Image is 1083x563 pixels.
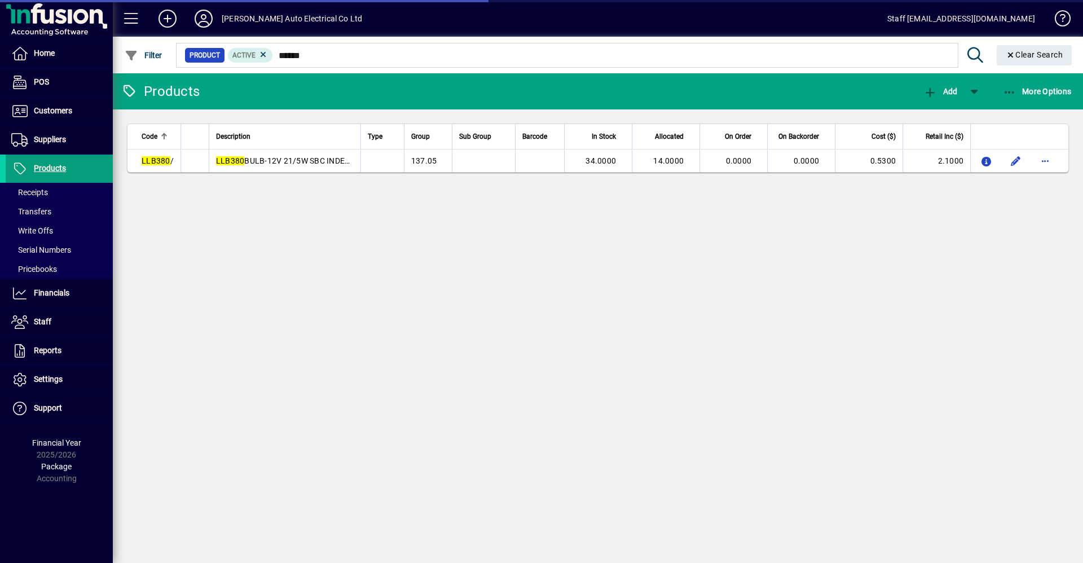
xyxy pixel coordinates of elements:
[571,130,626,143] div: In Stock
[232,51,256,59] span: Active
[32,438,81,447] span: Financial Year
[216,156,381,165] span: BULB-12V 21/5W SBC INDEX BAY15D
[726,156,752,165] span: 0.0000
[707,130,761,143] div: On Order
[34,346,61,355] span: Reports
[835,149,902,172] td: 0.5300
[11,226,53,235] span: Write Offs
[11,207,51,216] span: Transfers
[6,279,113,307] a: Financials
[871,130,896,143] span: Cost ($)
[522,130,557,143] div: Barcode
[1006,50,1063,59] span: Clear Search
[411,156,437,165] span: 137.05
[216,130,250,143] span: Description
[926,130,963,143] span: Retail Inc ($)
[997,45,1072,65] button: Clear
[11,245,71,254] span: Serial Numbers
[459,130,491,143] span: Sub Group
[6,68,113,96] a: POS
[216,156,245,165] em: LLB380
[655,130,684,143] span: Allocated
[34,375,63,384] span: Settings
[778,130,819,143] span: On Backorder
[34,288,69,297] span: Financials
[639,130,694,143] div: Allocated
[190,50,220,61] span: Product
[142,156,174,165] span: /
[1036,152,1054,170] button: More options
[6,202,113,221] a: Transfers
[34,403,62,412] span: Support
[585,156,616,165] span: 34.0000
[149,8,186,29] button: Add
[34,164,66,173] span: Products
[6,39,113,68] a: Home
[1000,81,1075,102] button: More Options
[34,49,55,58] span: Home
[222,10,362,28] div: [PERSON_NAME] Auto Electrical Co Ltd
[6,221,113,240] a: Write Offs
[6,308,113,336] a: Staff
[34,106,72,115] span: Customers
[228,48,273,63] mat-chip: Activation Status: Active
[6,366,113,394] a: Settings
[122,45,165,65] button: Filter
[121,82,200,100] div: Products
[592,130,616,143] span: In Stock
[368,130,397,143] div: Type
[34,77,49,86] span: POS
[921,81,960,102] button: Add
[142,130,157,143] span: Code
[1003,87,1072,96] span: More Options
[522,130,547,143] span: Barcode
[186,8,222,29] button: Profile
[6,126,113,154] a: Suppliers
[6,337,113,365] a: Reports
[142,130,174,143] div: Code
[11,188,48,197] span: Receipts
[216,130,354,143] div: Description
[774,130,829,143] div: On Backorder
[34,317,51,326] span: Staff
[411,130,430,143] span: Group
[411,130,445,143] div: Group
[34,135,66,144] span: Suppliers
[125,51,162,60] span: Filter
[725,130,751,143] span: On Order
[11,265,57,274] span: Pricebooks
[887,10,1035,28] div: Staff [EMAIL_ADDRESS][DOMAIN_NAME]
[794,156,820,165] span: 0.0000
[1007,152,1025,170] button: Edit
[459,130,508,143] div: Sub Group
[1046,2,1069,39] a: Knowledge Base
[6,97,113,125] a: Customers
[41,462,72,471] span: Package
[6,394,113,423] a: Support
[6,183,113,202] a: Receipts
[6,240,113,259] a: Serial Numbers
[368,130,382,143] span: Type
[142,156,170,165] em: LLB380
[923,87,957,96] span: Add
[6,259,113,279] a: Pricebooks
[902,149,970,172] td: 2.1000
[653,156,684,165] span: 14.0000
